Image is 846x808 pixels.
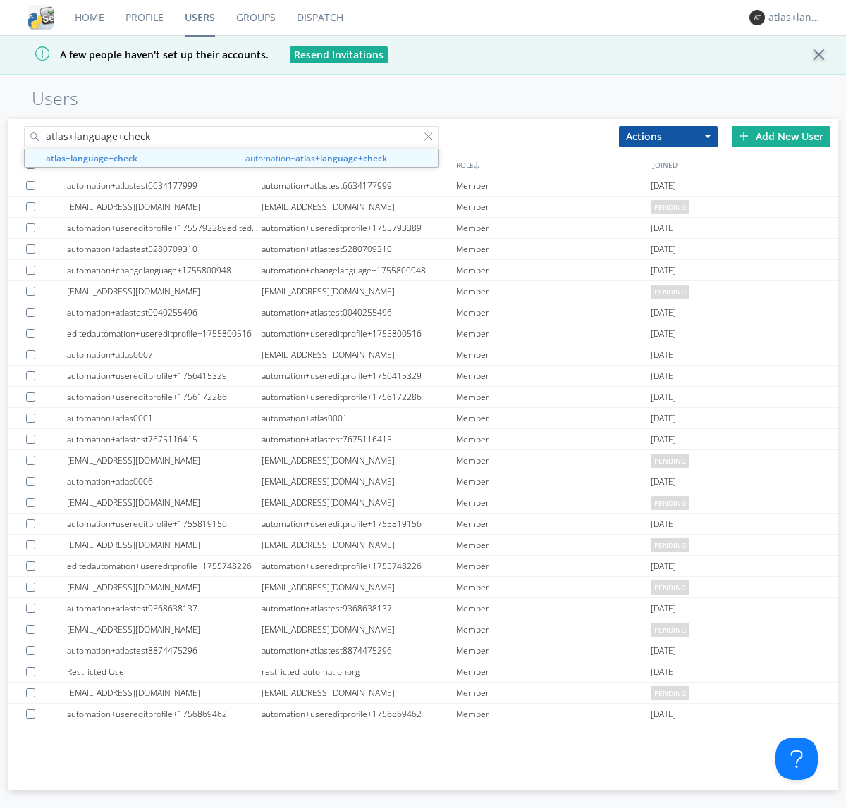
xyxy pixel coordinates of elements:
a: automation+atlastest0040255496automation+atlastest0040255496Member[DATE] [8,302,838,323]
div: Member [456,577,651,597]
div: [EMAIL_ADDRESS][DOMAIN_NAME] [262,344,456,365]
div: automation+atlastest6634177999 [67,175,262,196]
div: Member [456,239,651,259]
a: [EMAIL_ADDRESS][DOMAIN_NAME][EMAIL_ADDRESS][DOMAIN_NAME]Memberpending [8,619,838,640]
a: editedautomation+usereditprofile+1755800516automation+usereditprofile+1755800516Member[DATE] [8,323,838,344]
span: [DATE] [651,366,676,387]
div: Member [456,366,651,386]
div: Member [456,175,651,196]
span: A few people haven't set up their accounts. [11,48,269,61]
a: [EMAIL_ADDRESS][DOMAIN_NAME][EMAIL_ADDRESS][DOMAIN_NAME]Memberpending [8,197,838,218]
img: cddb5a64eb264b2086981ab96f4c1ba7 [28,5,54,30]
span: [DATE] [651,260,676,281]
div: automation+atlastest8874475296 [262,640,456,661]
div: [EMAIL_ADDRESS][DOMAIN_NAME] [262,492,456,513]
span: pending [651,496,689,510]
button: Actions [619,126,718,147]
div: Member [456,387,651,407]
span: [DATE] [651,598,676,619]
div: [EMAIL_ADDRESS][DOMAIN_NAME] [67,450,262,471]
div: automation+usereditprofile+1756415329 [262,366,456,386]
a: [EMAIL_ADDRESS][DOMAIN_NAME][EMAIL_ADDRESS][DOMAIN_NAME]Memberpending [8,577,838,598]
span: [DATE] [651,661,676,683]
strong: atlas+language+check [295,152,387,164]
div: Member [456,260,651,280]
div: automation+usereditprofile+1755748226 [262,556,456,576]
div: Member [456,598,651,619]
div: automation+atlas0001 [262,408,456,428]
div: Member [456,683,651,703]
a: automation+atlas0006[EMAIL_ADDRESS][DOMAIN_NAME]Member[DATE] [8,471,838,492]
a: [EMAIL_ADDRESS][DOMAIN_NAME][EMAIL_ADDRESS][DOMAIN_NAME]Memberpending [8,535,838,556]
a: [EMAIL_ADDRESS][DOMAIN_NAME][EMAIL_ADDRESS][DOMAIN_NAME]Memberpending [8,683,838,704]
span: [DATE] [651,239,676,260]
span: [DATE] [651,344,676,366]
div: Member [456,704,651,724]
div: automation+atlastest9368638137 [67,598,262,619]
a: automation+atlas0001automation+atlas0001Member[DATE] [8,408,838,429]
div: automation+usereditprofile+1755800516 [262,323,456,344]
input: Search users [24,126,439,147]
div: Member [456,535,651,555]
div: automation+changelanguage+1755800948 [67,260,262,280]
div: [EMAIL_ADDRESS][DOMAIN_NAME] [262,535,456,555]
span: pending [651,200,689,214]
div: Member [456,619,651,640]
div: atlas+language+check [768,11,821,25]
div: [EMAIL_ADDRESS][DOMAIN_NAME] [67,492,262,513]
div: [EMAIL_ADDRESS][DOMAIN_NAME] [262,450,456,471]
span: [DATE] [651,408,676,429]
span: [DATE] [651,218,676,239]
span: pending [651,580,689,595]
div: [EMAIL_ADDRESS][DOMAIN_NAME] [262,471,456,492]
div: Member [456,344,651,365]
span: [DATE] [651,514,676,535]
div: Member [456,450,651,471]
div: [EMAIL_ADDRESS][DOMAIN_NAME] [67,535,262,555]
a: automation+usereditprofile+1756415329automation+usereditprofile+1756415329Member[DATE] [8,366,838,387]
div: [EMAIL_ADDRESS][DOMAIN_NAME] [67,683,262,703]
div: Member [456,640,651,661]
div: Restricted User [67,661,262,682]
a: automation+usereditprofile+1755793389editedautomation+usereditprofile+1755793389automation+usered... [8,218,838,239]
div: automation+usereditprofile+1756415329 [67,366,262,386]
span: [DATE] [651,302,676,323]
div: automation+changelanguage+1755800948 [262,260,456,280]
a: automation+usereditprofile+1756172286automation+usereditprofile+1756172286Member[DATE] [8,387,838,408]
a: Restricted Userrestricted_automationorgMember[DATE] [8,661,838,683]
div: automation+atlastest7675116415 [262,429,456,449]
a: automation+changelanguage+1755800948automation+changelanguage+1755800948Member[DATE] [8,260,838,281]
div: automation+atlastest0040255496 [262,302,456,323]
div: editedautomation+usereditprofile+1755748226 [67,556,262,576]
div: automation+usereditprofile+1756869462 [67,704,262,724]
strong: atlas+language+check [46,152,137,164]
div: [EMAIL_ADDRESS][DOMAIN_NAME] [262,619,456,640]
div: [EMAIL_ADDRESS][DOMAIN_NAME] [67,197,262,217]
a: automation+usereditprofile+1756869462automation+usereditprofile+1756869462Member[DATE] [8,704,838,725]
div: automation+usereditprofile+1756869462 [262,704,456,724]
div: automation+atlastest8874475296 [67,640,262,661]
div: [EMAIL_ADDRESS][DOMAIN_NAME] [67,281,262,302]
span: [DATE] [651,471,676,492]
iframe: Toggle Customer Support [775,738,818,780]
a: automation+atlas0007[EMAIL_ADDRESS][DOMAIN_NAME]Member[DATE] [8,344,838,366]
div: automation+usereditprofile+1755819156 [262,514,456,534]
div: automation+atlastest5280709310 [67,239,262,259]
div: [EMAIL_ADDRESS][DOMAIN_NAME] [262,197,456,217]
span: [DATE] [651,556,676,577]
div: Member [456,492,651,513]
div: Member [456,323,651,344]
div: automation+usereditprofile+1756172286 [262,387,456,407]
a: [EMAIL_ADDRESS][DOMAIN_NAME][EMAIL_ADDRESS][DOMAIN_NAME]Memberpending [8,492,838,514]
div: [EMAIL_ADDRESS][DOMAIN_NAME] [262,683,456,703]
div: [EMAIL_ADDRESS][DOMAIN_NAME] [262,577,456,597]
div: automation+atlastest5280709310 [262,239,456,259]
div: Member [456,514,651,534]
img: plus.svg [739,131,749,141]
div: restricted_automationorg [262,661,456,682]
button: Resend Invitations [290,46,388,63]
div: [EMAIL_ADDRESS][DOMAIN_NAME] [67,619,262,640]
span: automation+ [245,151,434,165]
div: Member [456,408,651,428]
a: editedautomation+usereditprofile+1755748226automation+usereditprofile+1755748226Member[DATE] [8,556,838,577]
